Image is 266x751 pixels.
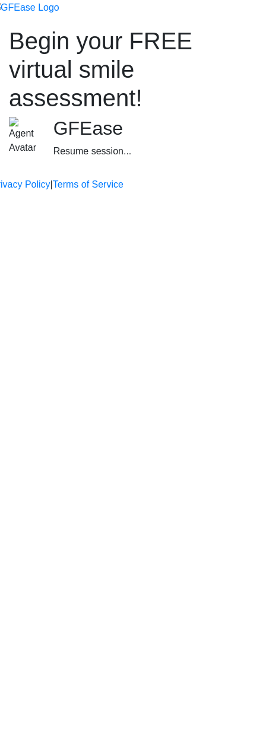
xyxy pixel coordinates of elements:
a: Terms of Service [53,178,123,192]
img: Agent Avatar [9,117,36,155]
div: Resume session... [53,144,257,159]
h2: GFEase [53,117,257,140]
h1: Begin your FREE virtual smile assessment! [9,27,257,112]
a: | [50,178,53,192]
